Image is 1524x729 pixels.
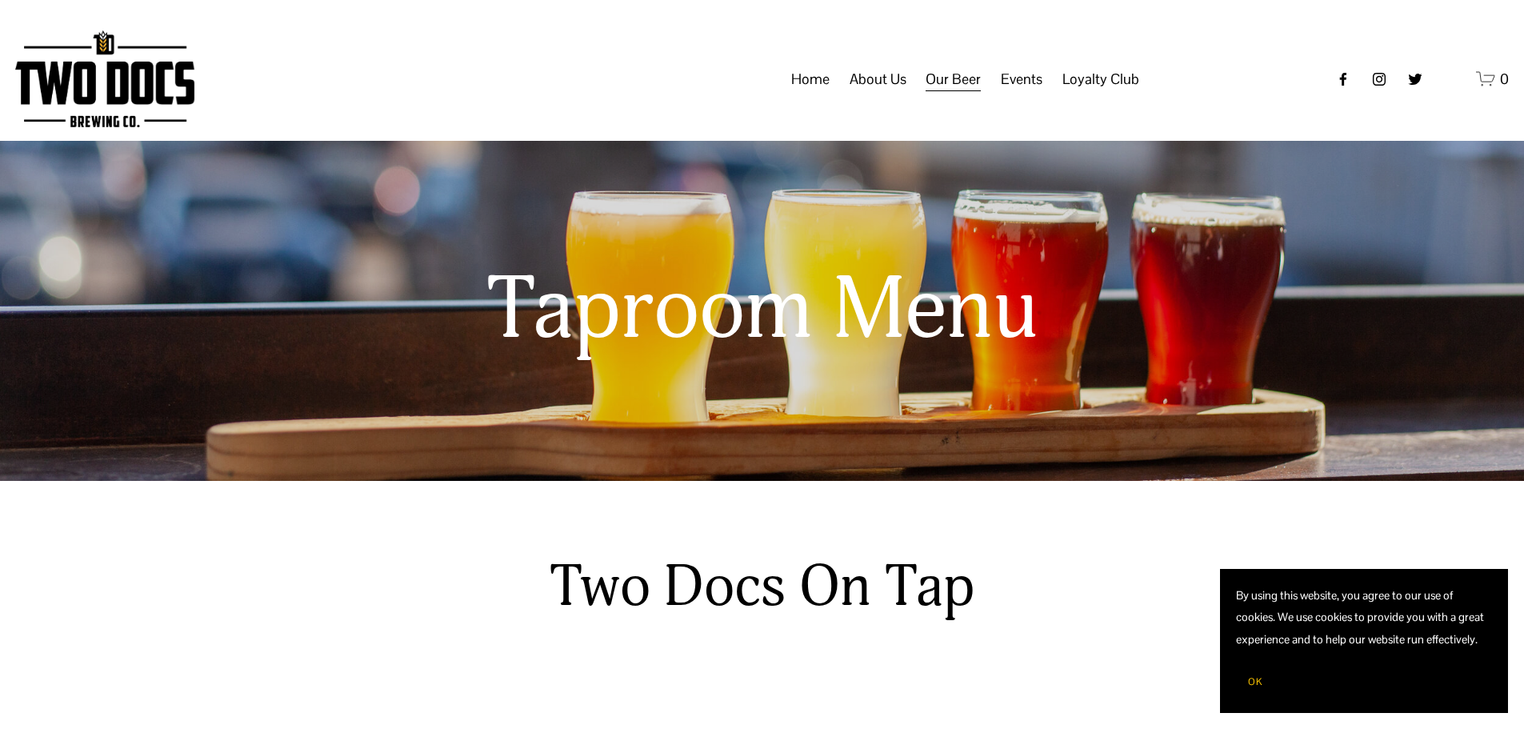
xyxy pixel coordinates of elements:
span: Our Beer [926,66,981,93]
h1: Taproom Menu [342,262,1182,359]
a: twitter-unauth [1407,71,1423,87]
span: OK [1248,675,1262,688]
a: folder dropdown [850,64,906,94]
span: 0 [1500,70,1509,88]
img: Two Docs Brewing Co. [15,30,194,127]
a: Home [791,64,830,94]
h2: Two Docs On Tap [489,552,1035,623]
button: OK [1236,667,1274,697]
span: Loyalty Club [1062,66,1139,93]
p: By using this website, you agree to our use of cookies. We use cookies to provide you with a grea... [1236,585,1492,651]
a: 0 items in cart [1476,69,1509,89]
a: folder dropdown [1062,64,1139,94]
a: instagram-unauth [1371,71,1387,87]
a: folder dropdown [926,64,981,94]
a: Facebook [1335,71,1351,87]
a: folder dropdown [1001,64,1042,94]
span: About Us [850,66,906,93]
section: Cookie banner [1220,569,1508,713]
span: Events [1001,66,1042,93]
